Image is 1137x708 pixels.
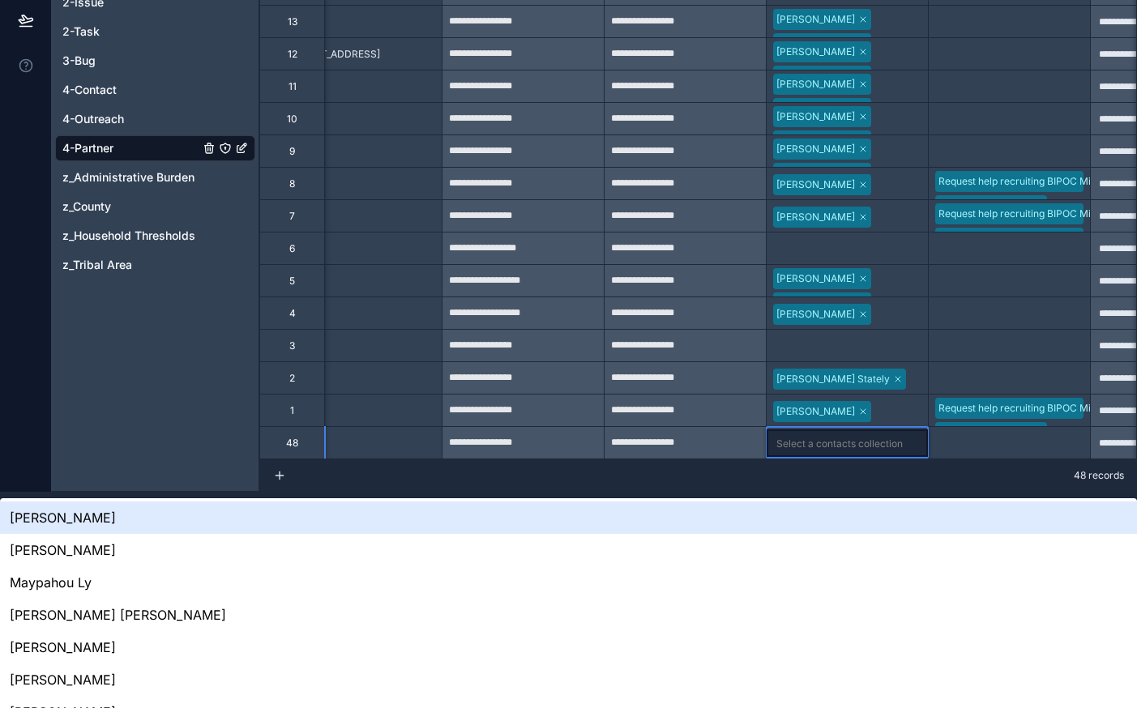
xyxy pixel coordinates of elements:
div: [PERSON_NAME] [776,307,855,322]
div: 6 [289,242,295,255]
div: [PERSON_NAME] [776,296,855,310]
div: [PERSON_NAME] [776,101,855,116]
div: [PERSON_NAME] [776,36,855,51]
div: [PERSON_NAME] [776,77,855,92]
div: [PERSON_NAME] [776,109,855,124]
div: 2 [289,372,295,385]
div: 1 [290,404,294,417]
div: [PERSON_NAME] [776,142,855,156]
div: [PERSON_NAME] [776,210,855,224]
div: 11 [289,80,297,93]
div: 48 [286,437,298,450]
span: [STREET_ADDRESS] [287,48,380,61]
div: 12 [288,48,297,61]
div: [PERSON_NAME] Stately [776,372,890,386]
div: 10 [287,113,297,126]
div: [PERSON_NAME] [776,134,855,148]
div: [PERSON_NAME] [776,69,855,83]
div: [PERSON_NAME] [776,166,855,181]
div: [PERSON_NAME] [776,271,855,286]
div: [PERSON_NAME] [776,404,855,419]
div: Post in ME & LC Facebook groups [938,231,1092,245]
div: social share request [938,425,1031,440]
div: Select a contacts collection [776,437,903,450]
div: 7 [289,210,295,223]
div: [PERSON_NAME] [776,177,855,192]
div: [PERSON_NAME] [776,45,855,59]
span: 48 records [1074,469,1124,482]
div: 9 [289,145,295,158]
div: [PERSON_NAME] [776,12,855,27]
div: 8 [289,177,295,190]
div: 3 [289,339,295,352]
div: 4 [289,307,296,320]
div: 13 [288,15,297,28]
div: social share request [938,198,1031,213]
div: 5 [289,275,295,288]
